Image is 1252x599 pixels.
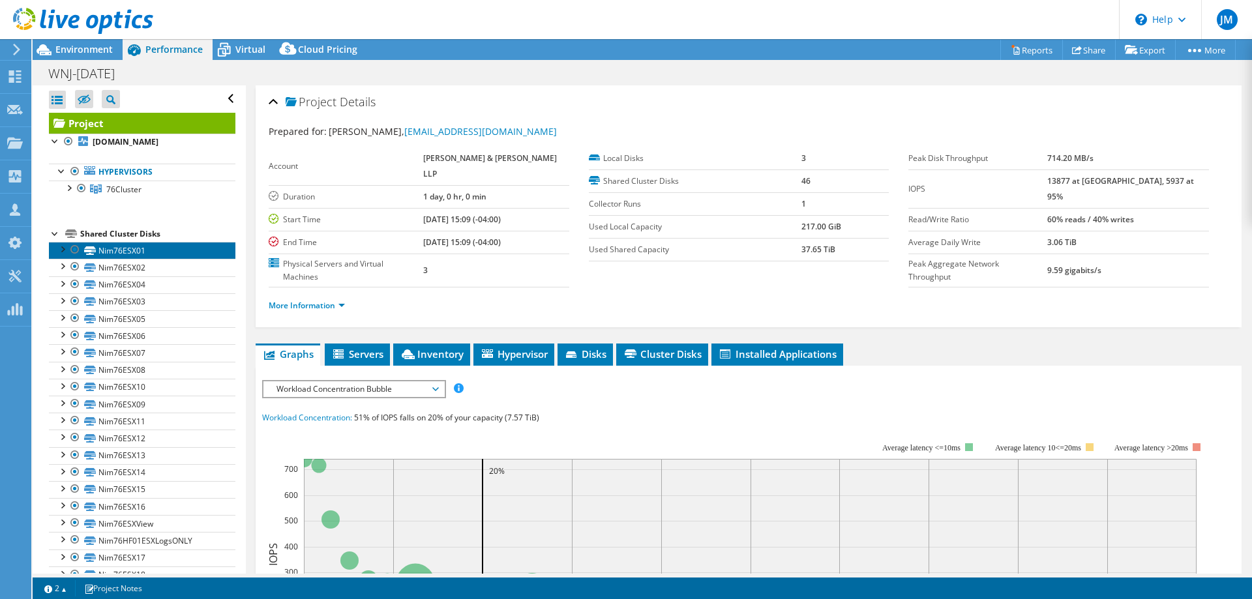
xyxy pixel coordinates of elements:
a: More Information [269,300,345,311]
span: Disks [564,347,606,360]
span: Environment [55,43,113,55]
b: [PERSON_NAME] & [PERSON_NAME] LLP [423,153,557,179]
label: End Time [269,236,423,249]
a: Project [49,113,235,134]
label: Local Disks [589,152,801,165]
a: Nim76ESX11 [49,413,235,430]
a: Nim76ESX10 [49,379,235,396]
b: [DATE] 15:09 (-04:00) [423,214,501,225]
a: Nim76ESX08 [49,362,235,379]
b: 3 [423,265,428,276]
span: Graphs [262,347,314,360]
div: Shared Cluster Disks [80,226,235,242]
text: Average latency >20ms [1114,443,1188,452]
a: Nim76ESX05 [49,310,235,327]
a: Nim76ESX18 [49,566,235,583]
span: Details [340,94,376,110]
a: Nim76ESX01 [49,242,235,259]
a: Nim76ESX02 [49,259,235,276]
b: 60% reads / 40% writes [1047,214,1134,225]
label: IOPS [908,183,1047,196]
span: Hypervisor [480,347,548,360]
b: 1 [801,198,806,209]
a: Nim76ESX14 [49,464,235,481]
span: Project [286,96,336,109]
a: More [1175,40,1236,60]
a: Nim76ESXView [49,515,235,532]
label: Peak Aggregate Network Throughput [908,257,1047,284]
label: Used Shared Capacity [589,243,801,256]
label: Peak Disk Throughput [908,152,1047,165]
label: Duration [269,190,423,203]
span: Servers [331,347,383,360]
text: IOPS [266,543,280,566]
text: 700 [284,463,298,475]
a: Hypervisors [49,164,235,181]
b: 37.65 TiB [801,244,835,255]
span: Cluster Disks [623,347,702,360]
span: 76Cluster [106,184,142,195]
span: [PERSON_NAME], [329,125,557,138]
a: Nim76ESX09 [49,396,235,413]
a: Nim76ESX13 [49,447,235,464]
label: Prepared for: [269,125,327,138]
b: 13877 at [GEOGRAPHIC_DATA], 5937 at 95% [1047,175,1194,202]
text: 300 [284,566,298,577]
a: Nim76ESX07 [49,344,235,361]
span: Installed Applications [718,347,837,360]
b: [DATE] 15:09 (-04:00) [423,237,501,248]
a: Nim76HF01ESXLogsONLY [49,532,235,549]
b: 714.20 MB/s [1047,153,1094,164]
b: 9.59 gigabits/s [1047,265,1101,276]
b: [DOMAIN_NAME] [93,136,158,147]
b: 46 [801,175,811,186]
span: 51% of IOPS falls on 20% of your capacity (7.57 TiB) [354,412,539,423]
span: Workload Concentration: [262,412,352,423]
span: Virtual [235,43,265,55]
a: Share [1062,40,1116,60]
h1: WNJ-[DATE] [42,66,135,81]
a: Project Notes [75,580,151,596]
text: 500 [284,515,298,526]
a: [DOMAIN_NAME] [49,134,235,151]
label: Collector Runs [589,197,801,211]
span: JM [1217,9,1238,30]
span: Performance [145,43,203,55]
tspan: Average latency <=10ms [882,443,961,452]
tspan: Average latency 10<=20ms [995,443,1081,452]
b: 3 [801,153,806,164]
label: Average Daily Write [908,236,1047,249]
label: Physical Servers and Virtual Machines [269,257,423,284]
svg: \n [1135,14,1147,25]
a: [EMAIL_ADDRESS][DOMAIN_NAME] [404,125,557,138]
a: 76Cluster [49,181,235,197]
label: Used Local Capacity [589,220,801,233]
a: Reports [1000,40,1063,60]
label: Account [269,160,423,173]
a: 2 [35,580,76,596]
a: Nim76ESX15 [49,481,235,498]
label: Read/Write Ratio [908,213,1047,226]
a: Export [1115,40,1176,60]
a: Nim76ESX12 [49,430,235,446]
text: 600 [284,489,298,501]
a: Nim76ESX04 [49,276,235,293]
b: 3.06 TiB [1047,237,1077,248]
span: Workload Concentration Bubble [270,381,438,397]
a: Nim76ESX06 [49,327,235,344]
text: 20% [489,465,505,476]
a: Nim76ESX16 [49,498,235,515]
b: 1 day, 0 hr, 0 min [423,191,486,202]
b: 217.00 GiB [801,221,841,232]
label: Shared Cluster Disks [589,175,801,188]
span: Cloud Pricing [298,43,357,55]
a: Nim76ESX03 [49,293,235,310]
span: Inventory [400,347,464,360]
label: Start Time [269,213,423,226]
text: 400 [284,541,298,552]
a: Nim76ESX17 [49,549,235,566]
